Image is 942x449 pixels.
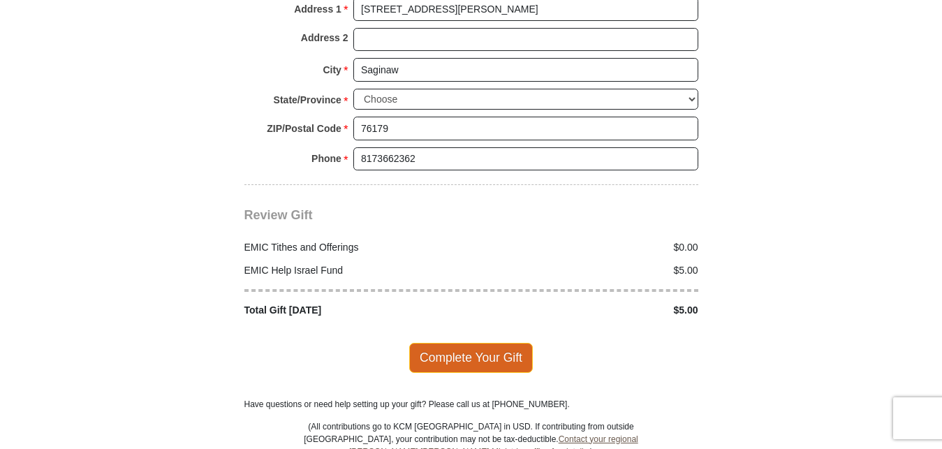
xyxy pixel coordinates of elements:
strong: ZIP/Postal Code [267,119,341,138]
div: $5.00 [471,263,706,278]
strong: Address 2 [301,28,348,47]
strong: Phone [311,149,341,168]
span: Review Gift [244,208,313,222]
div: EMIC Help Israel Fund [237,263,471,278]
strong: State/Province [274,90,341,110]
p: Have questions or need help setting up your gift? Please call us at [PHONE_NUMBER]. [244,398,698,411]
span: Complete Your Gift [409,343,533,372]
strong: City [323,60,341,80]
div: $0.00 [471,240,706,255]
div: $5.00 [471,303,706,318]
div: Total Gift [DATE] [237,303,471,318]
div: EMIC Tithes and Offerings [237,240,471,255]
